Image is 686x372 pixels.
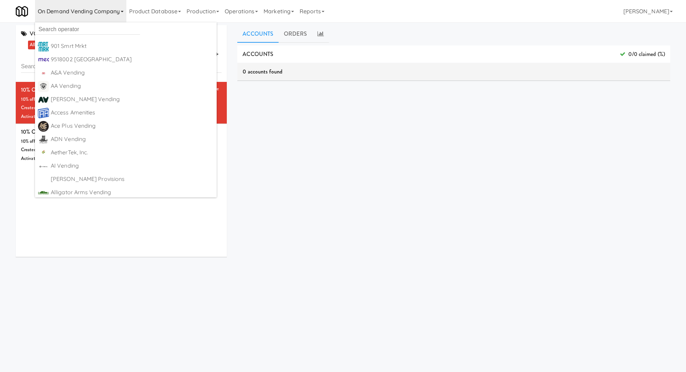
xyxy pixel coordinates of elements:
span: Created by [21,146,73,153]
div: A&A Vending [51,68,214,78]
div: AI Vending [51,161,214,171]
input: Search operator [35,24,140,35]
div: [PERSON_NAME] Provisions [51,174,214,184]
div: 10% off [21,137,222,146]
img: Micromart [16,5,28,17]
img: q2obotf9n3qqirn9vbvw.jpg [38,68,49,79]
input: Search vouchers [21,60,222,73]
div: Access Amenities [51,107,214,118]
a: all [28,41,37,49]
img: kgvx9ubdnwdmesdqrgmd.png [38,107,49,119]
div: 0 accounts found [237,63,670,80]
div: ADN Vending [51,134,214,145]
img: ck9lluqwz49r4slbytpm.png [38,161,49,172]
img: wikircranfrz09drhcio.png [38,147,49,159]
span: ACCOUNTS [243,50,273,58]
div: 10% OFF on Tide Pods [21,85,75,95]
div: 9518002 [GEOGRAPHIC_DATA] [51,54,214,65]
a: ORDERS [279,25,312,43]
span: 0/0 claimed (%) [620,49,665,59]
span: Activated [21,113,54,120]
li: 10% OFF on Tide Pods10% offforsite:Essex Luxe - Ambient - Rightfor dishTide 4-in-1 Ultra Oxi Pods... [16,124,227,166]
span: VOUCHERS [21,30,61,38]
div: AA Vending [51,81,214,91]
div: Ace Plus Vending [51,121,214,131]
div: AetherTek, Inc. [51,147,214,158]
img: ACwAAAAAAQABAAACADs= [38,174,49,185]
span: Created by [21,104,73,111]
img: btfbkppilgpqn7n9svkz.png [38,134,49,145]
img: y2cr68vapy5m73wpm9gc.png [38,187,49,198]
img: fg1tdwzclvcgadomhdtp.png [38,121,49,132]
img: pbzj0xqistzv78rw17gh.jpg [38,54,49,65]
img: dcdxvmg3yksh6usvjplj.png [38,81,49,92]
div: 10% OFF on Tide Pods [21,127,75,137]
img: ucvciuztr6ofmmudrk1o.png [38,94,49,105]
div: Alligator Arms Vending [51,187,214,198]
a: Accounts [237,25,279,43]
li: Expire10% OFF on Tide Pods10% offforsite:Aperture UCF - Pantry - Rightfor10OFF-ApertureUCFCreated... [16,82,227,124]
img: ir0uzeqxfph1lfkm2qud.jpg [38,41,49,52]
span: Activated [21,155,54,162]
div: 901 Smrt Mrkt [51,41,214,51]
div: 10% off [21,95,222,104]
div: [PERSON_NAME] Vending [51,94,214,105]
